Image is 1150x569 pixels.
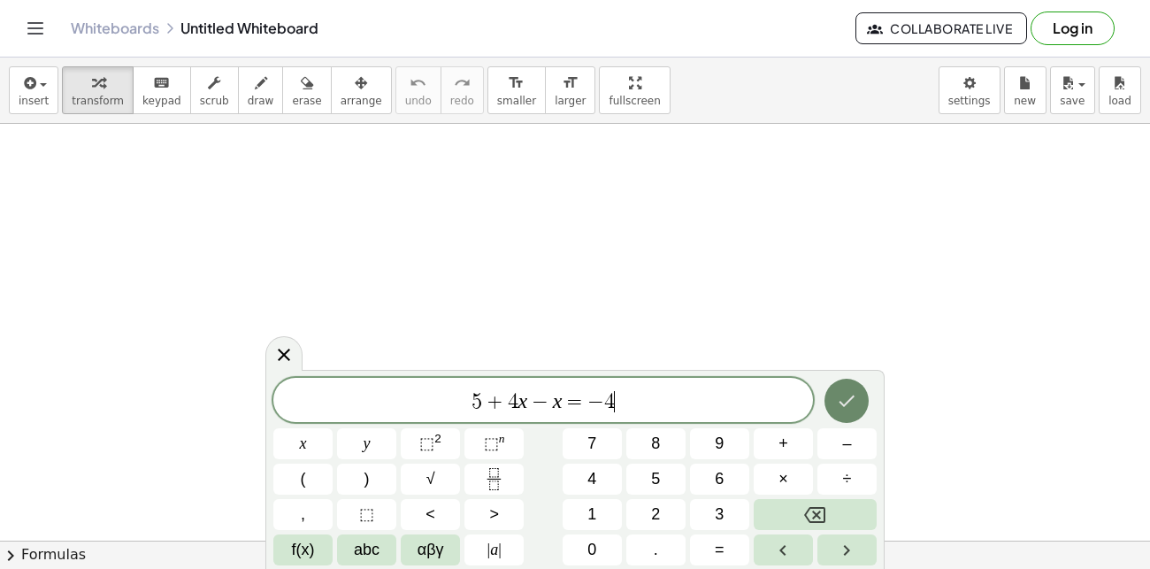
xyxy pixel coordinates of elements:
span: arrange [341,95,382,107]
span: settings [948,95,991,107]
span: 9 [715,432,724,456]
span: 1 [587,503,596,527]
button: ) [337,464,396,495]
span: 6 [715,467,724,491]
button: 4 [563,464,622,495]
button: 6 [690,464,749,495]
span: transform [72,95,124,107]
sup: n [499,432,505,445]
button: load [1099,66,1141,114]
span: − [527,391,553,412]
button: settings [939,66,1000,114]
button: insert [9,66,58,114]
i: keyboard [153,73,170,94]
button: y [337,428,396,459]
span: 0 [587,538,596,562]
span: = [715,538,724,562]
button: 7 [563,428,622,459]
button: undoundo [395,66,441,114]
button: Minus [817,428,877,459]
button: save [1050,66,1095,114]
i: format_size [508,73,525,94]
span: keypad [142,95,181,107]
i: redo [454,73,471,94]
var: x [553,389,563,412]
button: Superscript [464,428,524,459]
button: Log in [1031,12,1115,45]
button: Done [824,379,869,423]
span: new [1014,95,1036,107]
button: Equals [690,534,749,565]
span: ÷ [843,467,852,491]
button: x [273,428,333,459]
button: 3 [690,499,749,530]
button: transform [62,66,134,114]
button: 8 [626,428,686,459]
span: 7 [587,432,596,456]
span: redo [450,95,474,107]
span: save [1060,95,1085,107]
button: draw [238,66,284,114]
button: Alphabet [337,534,396,565]
span: 5 [471,391,482,412]
span: draw [248,95,274,107]
span: f(x) [292,538,315,562]
span: ⬚ [359,503,374,527]
span: 4 [604,391,615,412]
span: < [425,503,435,527]
button: Toggle navigation [21,14,50,42]
span: ​ [614,391,615,412]
button: Greek alphabet [401,534,460,565]
span: | [487,541,491,558]
span: a [487,538,502,562]
span: ⬚ [419,434,434,452]
span: Collaborate Live [870,20,1012,36]
button: Right arrow [817,534,877,565]
button: fullscreen [599,66,670,114]
button: 9 [690,428,749,459]
button: 2 [626,499,686,530]
var: x [518,389,528,412]
span: abc [354,538,379,562]
span: 3 [715,503,724,527]
span: 4 [508,391,518,412]
span: – [842,432,851,456]
button: Squared [401,428,460,459]
button: Left arrow [754,534,813,565]
button: 0 [563,534,622,565]
button: . [626,534,686,565]
span: undo [405,95,432,107]
button: new [1004,66,1046,114]
button: Divide [817,464,877,495]
span: + [482,391,508,412]
sup: 2 [434,432,441,445]
span: smaller [497,95,536,107]
span: | [498,541,502,558]
span: √ [426,467,435,491]
button: Fraction [464,464,524,495]
span: ( [301,467,306,491]
button: ( [273,464,333,495]
span: x [300,432,307,456]
span: 2 [651,503,660,527]
a: Whiteboards [71,19,159,37]
button: Greater than [464,499,524,530]
span: y [364,432,371,456]
span: load [1108,95,1131,107]
button: redoredo [441,66,484,114]
span: × [778,467,788,491]
span: ⬚ [484,434,499,452]
span: larger [555,95,586,107]
span: ) [364,467,370,491]
button: 5 [626,464,686,495]
span: scrub [200,95,229,107]
span: , [301,503,305,527]
span: − [587,391,604,412]
span: + [778,432,788,456]
button: Absolute value [464,534,524,565]
button: format_sizesmaller [487,66,546,114]
span: insert [19,95,49,107]
span: . [654,538,658,562]
span: erase [292,95,321,107]
button: Collaborate Live [855,12,1027,44]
